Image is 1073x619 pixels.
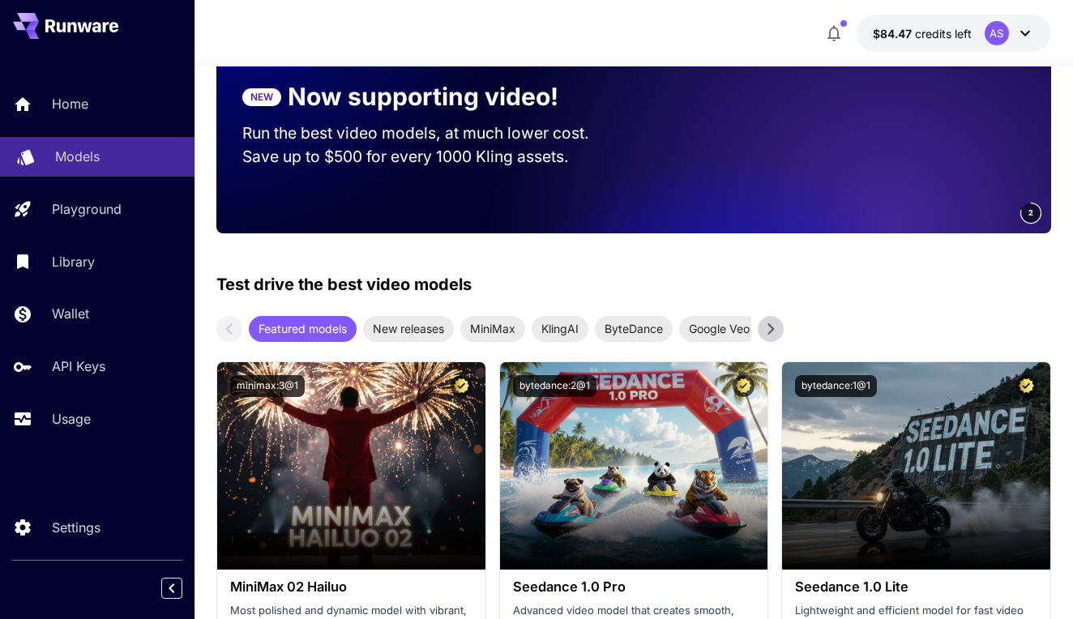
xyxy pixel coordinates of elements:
div: MiniMax [460,316,525,342]
p: Save up to $500 for every 1000 Kling assets. [242,145,608,169]
button: Certified Model – Vetted for best performance and includes a commercial license. [1015,375,1037,397]
p: Run the best video models, at much lower cost. [242,122,608,145]
div: AS [985,21,1009,45]
p: Usage [52,409,91,429]
span: New releases [363,320,454,337]
span: Featured models [249,320,357,337]
p: NEW [250,90,273,105]
button: bytedance:2@1 [513,375,596,397]
span: MiniMax [460,320,525,337]
div: New releases [363,316,454,342]
p: Settings [52,518,100,537]
p: Library [52,252,95,271]
p: Playground [52,199,122,219]
div: Google Veo [679,316,759,342]
span: credits left [915,27,972,41]
span: Google Veo [679,320,759,337]
p: Home [52,94,88,113]
p: Test drive the best video models [216,272,472,297]
div: $84.47114 [873,25,972,42]
p: Wallet [52,304,89,323]
div: ByteDance [595,316,673,342]
p: Now supporting video! [288,79,558,115]
button: Collapse sidebar [161,578,182,599]
img: alt [217,362,485,570]
button: Certified Model – Vetted for best performance and includes a commercial license. [733,375,755,397]
span: KlingAI [532,320,588,337]
h3: Seedance 1.0 Pro [513,579,755,595]
h3: Seedance 1.0 Lite [795,579,1037,595]
button: minimax:3@1 [230,375,305,397]
button: $84.47114AS [857,15,1051,52]
button: bytedance:1@1 [795,375,877,397]
h3: MiniMax 02 Hailuo [230,579,472,595]
span: 2 [1028,207,1033,219]
img: alt [782,362,1050,570]
img: alt [500,362,768,570]
p: API Keys [52,356,105,376]
span: $84.47 [873,27,915,41]
div: KlingAI [532,316,588,342]
button: Certified Model – Vetted for best performance and includes a commercial license. [451,375,472,397]
div: Collapse sidebar [173,574,195,603]
span: ByteDance [595,320,673,337]
p: Models [55,147,100,166]
div: Featured models [249,316,357,342]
